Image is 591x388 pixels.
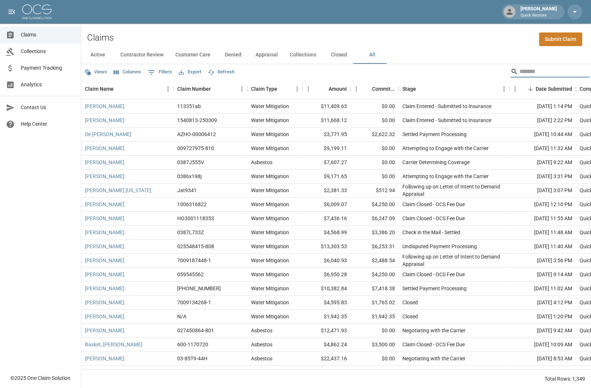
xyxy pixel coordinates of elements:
div: Water Mitigation [251,257,289,264]
span: Contact Us [21,104,75,111]
div: [DATE] 11:55 AM [509,212,576,226]
div: Stage [402,79,416,99]
div: © 2025 One Claim Solution [10,374,71,382]
div: HO3001118353 [177,215,214,222]
div: [DATE] 1:20 PM [509,310,576,324]
div: Asbestos [251,327,272,334]
div: $0.00 [351,156,399,170]
div: Stage [399,79,509,99]
div: $0.00 [351,100,399,114]
div: $11,668.12 [303,114,351,128]
a: [PERSON_NAME] [85,355,124,362]
div: $7,607.27 [303,156,351,170]
div: Following up on Letter of Intent to Demand Appraisal [402,183,506,198]
div: Attempting to Engage with the Carrier [402,145,489,152]
div: $0.00 [351,170,399,184]
button: Sort [277,84,288,94]
div: $7,436.16 [303,212,351,226]
button: Contractor Review [114,46,169,64]
div: Claim Closed - OCS Fee Due [402,201,465,208]
div: [DATE] 4:12 PM [509,296,576,310]
div: 01-009-044479 [177,285,221,292]
div: $11,409.63 [303,100,351,114]
div: $0.00 [351,142,399,156]
div: Claim Number [177,79,211,99]
a: [PERSON_NAME] [85,201,124,208]
span: Claims [21,31,75,39]
div: $7,418.38 [351,282,399,296]
div: [DATE] 11:32 AM [509,142,576,156]
div: 7009187448-1 [177,257,211,264]
a: [PERSON_NAME] [85,369,124,376]
div: [DATE] 12:10 PM [509,198,576,212]
img: ocs-logo-white-transparent.png [22,4,52,19]
div: Claim Closed - OCS Fee Due [402,215,465,222]
a: [PERSON_NAME] [85,103,124,110]
div: Water Mitigation [251,131,289,138]
div: 113351ab [177,103,201,110]
div: Attempting to Engage with the Carrier [402,173,489,180]
a: [PERSON_NAME] [85,215,124,222]
div: AZHO-00006412 [177,131,216,138]
div: $1,942.35 [351,310,399,324]
span: Analytics [21,81,75,89]
a: [PERSON_NAME] [85,229,124,236]
div: Claim Closed - OCS Fee Due [402,369,465,376]
div: Undisputed Payment Processing [402,243,477,250]
div: 1006316822 [177,201,207,208]
a: [PERSON_NAME] [85,327,124,334]
a: [PERSON_NAME] [85,173,124,180]
div: $2,622.32 [351,128,399,142]
div: $1,942.35 [303,310,351,324]
div: [PERSON_NAME] [518,5,560,18]
div: [DATE] 9:22 AM [509,156,576,170]
div: [DATE] 9:42 AM [509,324,576,338]
div: Asbestos [251,159,272,166]
div: $4,250.00 [351,268,399,282]
div: Claim Entered - Submitted to Insurance [402,103,491,110]
div: Water Mitigation [251,103,289,110]
div: Following up on Letter of Intent to Demand Appraisal [402,253,506,268]
div: 059545562 [177,271,204,278]
div: $4,595.83 [303,296,351,310]
a: [PERSON_NAME] [85,299,124,306]
div: [DATE] 3:56 PM [509,254,576,268]
div: 0387L733Z [177,229,204,236]
div: $6,009.07 [303,198,351,212]
div: 03-85T9-44H [177,355,207,362]
div: 7009134268-1 [177,299,211,306]
div: Claim Type [251,79,277,99]
button: Collections [284,46,322,64]
div: [DATE] 11:40 AM [509,240,576,254]
div: 009727975-810 [177,145,214,152]
div: [DATE] 2:22 PM [509,114,576,128]
div: $10,382.84 [303,282,351,296]
div: Settled Payment Processing [402,285,467,292]
span: Payment Tracking [21,64,75,72]
h2: Claims [87,32,114,43]
div: $512.94 [351,184,399,198]
div: $0.00 [351,324,399,338]
div: $0.00 [351,114,399,128]
div: $22,437.16 [303,352,351,366]
div: Water Mitigation [251,243,289,250]
div: N/A [177,313,186,320]
div: Jat9341 [177,187,197,194]
div: 600-1170720 [177,341,208,348]
div: Claim Closed - OCS Fee Due [402,341,465,348]
div: Claim Name [85,79,114,99]
div: Asbestos [251,341,272,348]
div: $6,040.93 [303,254,351,268]
div: Water Mitigation [251,313,289,320]
div: $32,660.39 [303,366,351,380]
div: [DATE] 8:33 AM [509,366,576,380]
div: Water Mitigation [251,201,289,208]
div: 025548415-808 [177,243,214,250]
div: Water Mitigation [251,145,289,152]
div: [DATE] 11:48 AM [509,226,576,240]
div: $9,199.11 [303,142,351,156]
div: [DATE] 10:44 AM [509,128,576,142]
button: Show filters [146,66,174,78]
div: Water Mitigation [251,285,289,292]
div: Closed [402,299,418,306]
